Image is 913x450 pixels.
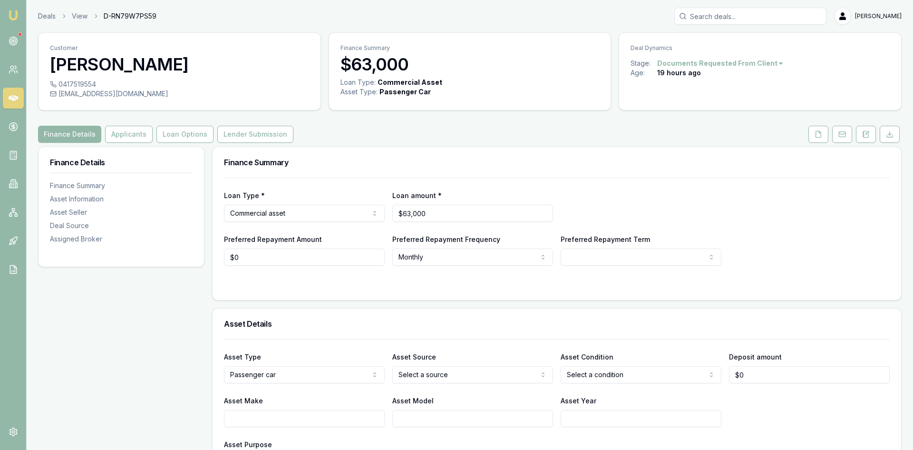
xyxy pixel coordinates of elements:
[224,440,272,449] label: Asset Purpose
[103,126,155,143] a: Applicants
[50,80,309,89] div: 0417519554
[392,191,442,200] label: Loan amount *
[50,44,309,52] p: Customer
[657,68,701,78] div: 19 hours ago
[561,235,650,243] label: Preferred Repayment Term
[392,353,436,361] label: Asset Source
[729,353,782,361] label: Deposit amount
[50,55,309,74] h3: [PERSON_NAME]
[631,59,657,68] div: Stage:
[224,235,322,243] label: Preferred Repayment Amount
[38,126,101,143] button: Finance Details
[561,353,613,361] label: Asset Condition
[224,397,263,405] label: Asset Make
[224,249,385,266] input: $
[155,126,215,143] a: Loan Options
[392,235,500,243] label: Preferred Repayment Frequency
[50,194,193,204] div: Asset Information
[50,234,193,244] div: Assigned Broker
[156,126,214,143] button: Loan Options
[50,208,193,217] div: Asset Seller
[224,159,890,166] h3: Finance Summary
[392,397,434,405] label: Asset Model
[674,8,826,25] input: Search deals
[8,10,19,21] img: emu-icon-u.png
[224,353,261,361] label: Asset Type
[392,205,553,222] input: $
[38,126,103,143] a: Finance Details
[38,11,156,21] nav: breadcrumb
[729,366,890,383] input: $
[378,78,442,87] div: Commercial Asset
[224,320,890,328] h3: Asset Details
[50,89,309,99] div: [EMAIL_ADDRESS][DOMAIN_NAME]
[340,78,376,87] div: Loan Type:
[38,11,56,21] a: Deals
[50,159,193,166] h3: Finance Details
[340,44,600,52] p: Finance Summary
[105,126,153,143] button: Applicants
[215,126,295,143] a: Lender Submission
[224,191,265,200] label: Loan Type *
[72,11,87,21] a: View
[50,181,193,190] div: Finance Summary
[50,221,193,230] div: Deal Source
[631,68,657,78] div: Age:
[379,87,431,97] div: Passenger Car
[561,397,596,405] label: Asset Year
[340,55,600,74] h3: $63,000
[104,11,156,21] span: D-RN79W7PS59
[631,44,890,52] p: Deal Dynamics
[855,12,902,20] span: [PERSON_NAME]
[657,59,784,68] button: Documents Requested From Client
[340,87,378,97] div: Asset Type :
[217,126,293,143] button: Lender Submission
